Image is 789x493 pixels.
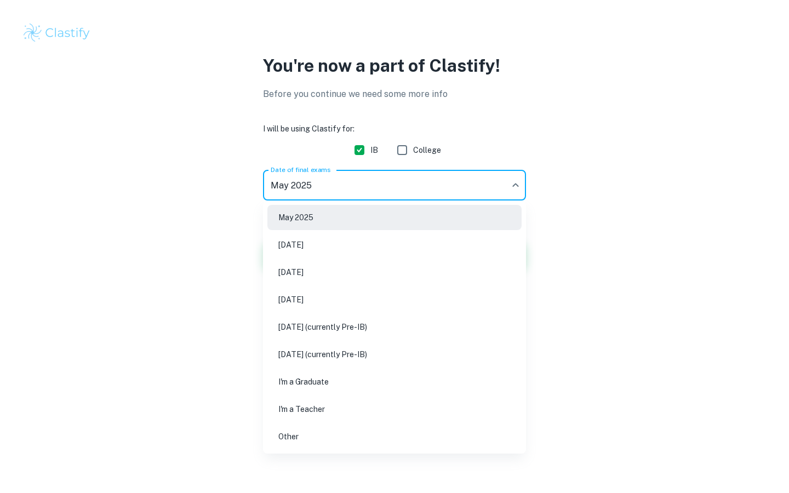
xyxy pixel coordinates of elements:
[267,397,522,422] li: I'm a Teacher
[267,260,522,285] li: [DATE]
[267,342,522,367] li: [DATE] (currently Pre-IB)
[267,232,522,257] li: [DATE]
[267,205,522,230] li: May 2025
[267,424,522,449] li: Other
[267,369,522,394] li: I'm a Graduate
[267,314,522,340] li: [DATE] (currently Pre-IB)
[267,287,522,312] li: [DATE]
